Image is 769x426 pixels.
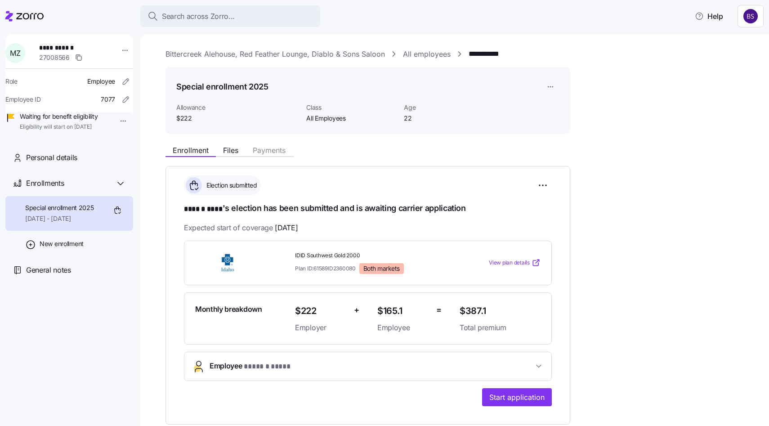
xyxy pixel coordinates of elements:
[184,222,298,233] span: Expected start of coverage
[10,49,20,57] span: M Z
[404,114,494,123] span: 22
[295,265,356,272] span: Plan ID: 61589ID2360080
[275,222,298,233] span: [DATE]
[489,258,541,267] a: View plan details
[460,322,541,333] span: Total premium
[39,53,70,62] span: 27008566
[195,252,260,273] img: BlueCross of Idaho
[377,304,429,318] span: $165.1
[482,388,552,406] button: Start application
[695,11,723,22] span: Help
[40,239,84,248] span: New enrollment
[489,259,530,267] span: View plan details
[253,147,286,154] span: Payments
[295,252,452,260] span: IDID Southwest Gold 2000
[5,95,41,104] span: Employee ID
[25,214,94,223] span: [DATE] - [DATE]
[489,392,545,403] span: Start application
[377,322,429,333] span: Employee
[20,112,98,121] span: Waiting for benefit eligibility
[460,304,541,318] span: $387.1
[295,322,347,333] span: Employer
[101,95,115,104] span: 7077
[25,203,94,212] span: Special enrollment 2025
[26,265,71,276] span: General notes
[354,304,359,317] span: +
[173,147,209,154] span: Enrollment
[743,9,758,23] img: 70e1238b338d2f51ab0eff200587d663
[26,178,64,189] span: Enrollments
[223,147,238,154] span: Files
[176,114,299,123] span: $222
[436,304,442,317] span: =
[195,304,262,315] span: Monthly breakdown
[184,202,552,215] h1: 's election has been submitted and is awaiting carrier application
[165,49,385,60] a: Bittercreek Alehouse, Red Feather Lounge, Diablo & Sons Saloon
[5,77,18,86] span: Role
[176,81,268,92] h1: Special enrollment 2025
[162,11,235,22] span: Search across Zorro...
[295,304,347,318] span: $222
[688,7,730,25] button: Help
[204,181,257,190] span: Election submitted
[26,152,77,163] span: Personal details
[176,103,299,112] span: Allowance
[404,103,494,112] span: Age
[87,77,115,86] span: Employee
[140,5,320,27] button: Search across Zorro...
[306,103,397,112] span: Class
[20,123,98,131] span: Eligibility will start on [DATE]
[306,114,397,123] span: All Employees
[363,265,400,273] span: Both markets
[403,49,451,60] a: All employees
[210,360,290,372] span: Employee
